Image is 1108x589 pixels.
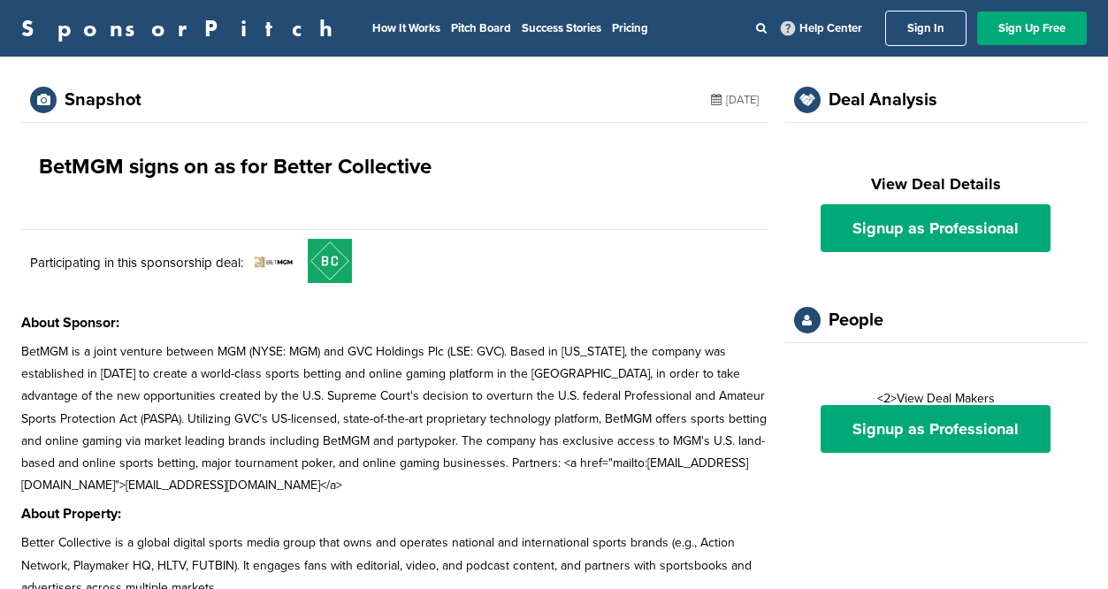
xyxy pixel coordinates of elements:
a: Signup as Professional [821,405,1051,453]
a: Sign In [885,11,967,46]
div: [DATE] [711,87,759,113]
a: Signup as Professional [821,204,1051,252]
div: Snapshot [65,91,141,109]
a: Pitch Board [451,21,511,35]
h3: About Property: [21,503,768,524]
a: How It Works [372,21,440,35]
a: Help Center [777,18,866,39]
p: Participating in this sponsorship deal: [30,252,243,273]
h2: View Deal Details [803,172,1070,196]
div: <2>View Deal Makers [803,393,1070,453]
img: Screen shot 2020 11 05 at 10.46.00 am [251,249,295,272]
a: SponsorPitch [21,17,344,40]
h3: About Sponsor: [21,312,768,333]
div: People [829,311,883,329]
img: Inc kuuz 400x400 [308,239,352,283]
a: Success Stories [522,21,601,35]
p: BetMGM is a joint venture between MGM (NYSE: MGM) and GVC Holdings Plc (LSE: GVC). Based in [US_S... [21,340,768,496]
a: Pricing [612,21,648,35]
h1: BetMGM signs on as for Better Collective [39,151,432,183]
div: Deal Analysis [829,91,937,109]
a: Sign Up Free [977,11,1087,45]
